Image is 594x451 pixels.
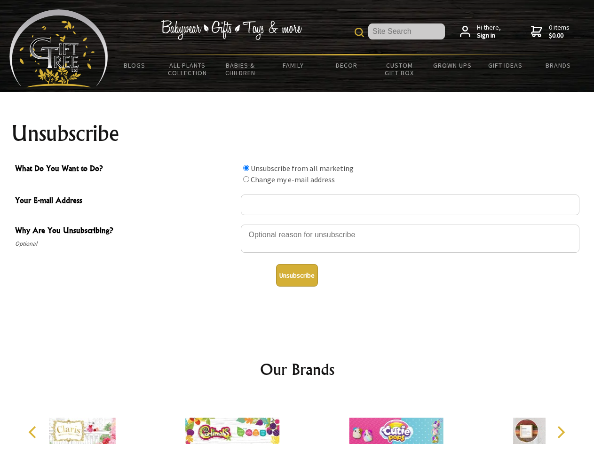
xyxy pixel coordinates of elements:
[373,55,426,83] a: Custom Gift Box
[549,31,570,40] strong: $0.00
[368,23,445,39] input: Site Search
[15,238,236,249] span: Optional
[251,163,354,173] label: Unsubscribe from all marketing
[108,55,161,75] a: BLOGS
[15,163,236,176] span: What Do You Want to Do?
[161,20,302,40] img: Babywear - Gifts - Toys & more
[531,23,570,40] a: 0 items$0.00
[549,23,570,40] span: 0 items
[532,55,585,75] a: Brands
[251,175,335,184] label: Change my e-mail address
[479,55,532,75] a: Gift Ideas
[11,122,583,145] h1: Unsubscribe
[243,176,249,182] input: What Do You Want to Do?
[19,358,576,381] h2: Our Brands
[243,165,249,171] input: What Do You Want to Do?
[161,55,214,83] a: All Plants Collection
[241,194,579,215] input: Your E-mail Address
[355,28,364,37] img: product search
[426,55,479,75] a: Grown Ups
[241,225,579,253] textarea: Why Are You Unsubscribing?
[15,225,236,238] span: Why Are You Unsubscribing?
[276,264,318,287] button: Unsubscribe
[477,23,501,40] span: Hi there,
[550,422,571,443] button: Next
[214,55,267,83] a: Babies & Children
[477,31,501,40] strong: Sign in
[15,194,236,208] span: Your E-mail Address
[460,23,501,40] a: Hi there,Sign in
[24,422,44,443] button: Previous
[320,55,373,75] a: Decor
[9,9,108,87] img: Babyware - Gifts - Toys and more...
[267,55,320,75] a: Family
